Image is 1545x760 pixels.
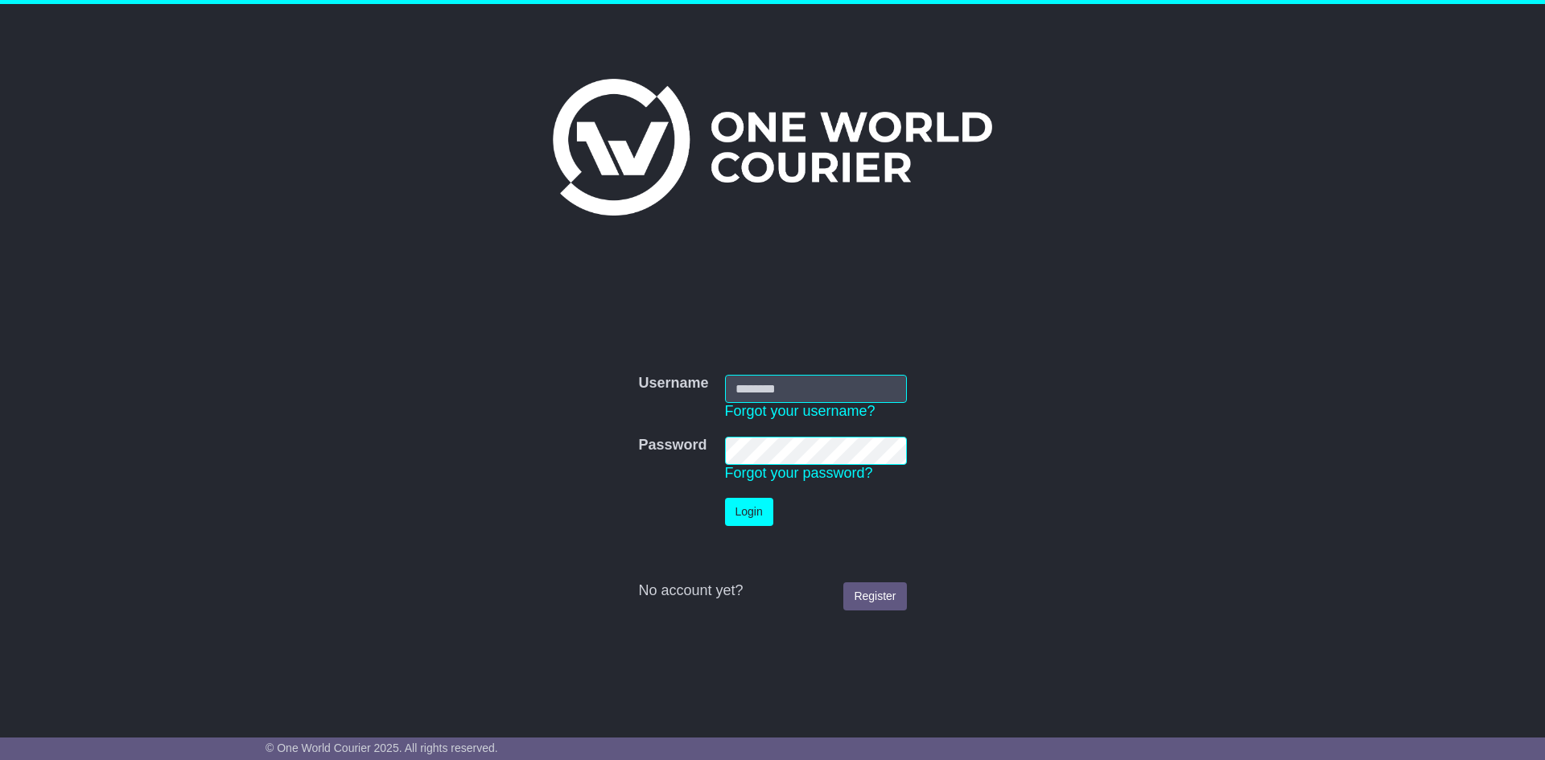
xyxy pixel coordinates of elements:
img: One World [553,79,992,216]
div: No account yet? [638,582,906,600]
label: Password [638,437,707,454]
a: Forgot your username? [725,403,875,419]
a: Forgot your password? [725,465,873,481]
button: Login [725,498,773,526]
label: Username [638,375,708,392]
a: Register [843,582,906,610]
span: © One World Courier 2025. All rights reserved. [266,742,498,754]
